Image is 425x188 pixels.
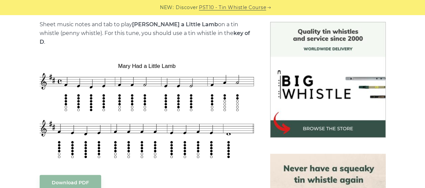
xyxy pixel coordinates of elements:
span: NEW: [160,4,174,11]
a: PST10 - Tin Whistle Course [199,4,266,11]
img: Mary Had a Little Lamb Tin Whistle Tab & Sheet Music [40,60,254,161]
strong: [PERSON_NAME] a Little Lamb [132,21,218,28]
img: BigWhistle Tin Whistle Store [270,22,386,138]
strong: key of D [40,30,250,45]
p: Sheet music notes and tab to play on a tin whistle (penny whistle). For this tune, you should use... [40,20,254,46]
span: Discover [176,4,198,11]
